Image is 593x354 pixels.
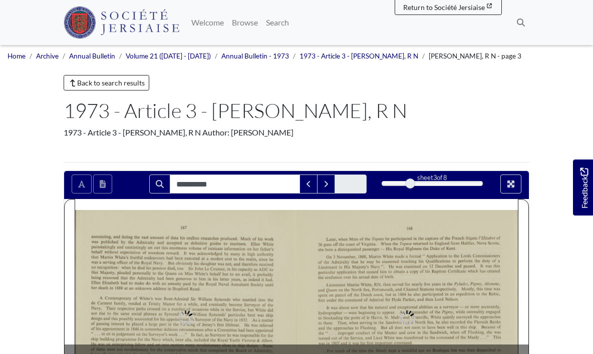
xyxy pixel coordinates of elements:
h1: 1973 - Article 3 - [PERSON_NAME], R N [64,98,529,122]
a: Search [262,12,293,32]
a: 1973 - Article 3 - [PERSON_NAME], R N [300,52,418,60]
a: Annual Bulletin [69,52,115,60]
span: Return to Société Jersiaise [403,3,485,11]
a: Would you like to provide feedback? [573,159,593,215]
a: Volume 21 ([DATE] - [DATE]) [126,52,211,60]
img: Société Jersiaise [64,6,179,38]
a: Home [8,52,26,60]
button: Next Match [317,174,335,193]
button: Search [149,174,170,193]
button: Toggle text selection (Alt+T) [72,174,92,193]
a: Archive [36,52,59,60]
a: Browse [228,12,262,32]
a: Annual Bulletin - 1973 [221,52,289,60]
a: Back to search results [64,75,149,90]
button: Full screen mode [500,174,521,193]
button: Open transcription window [93,174,112,193]
div: 1973 - Article 3 - [PERSON_NAME], R N Author: [PERSON_NAME] [64,126,529,138]
a: Welcome [187,12,228,32]
span: [PERSON_NAME], R N - page 3 [429,52,521,60]
div: sheet of 8 [382,173,483,182]
span: 3 [433,173,437,181]
button: Previous Match [300,174,318,193]
a: Société Jersiaise logo [64,4,179,41]
input: Search for [170,174,300,193]
span: Feedback [578,167,590,208]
